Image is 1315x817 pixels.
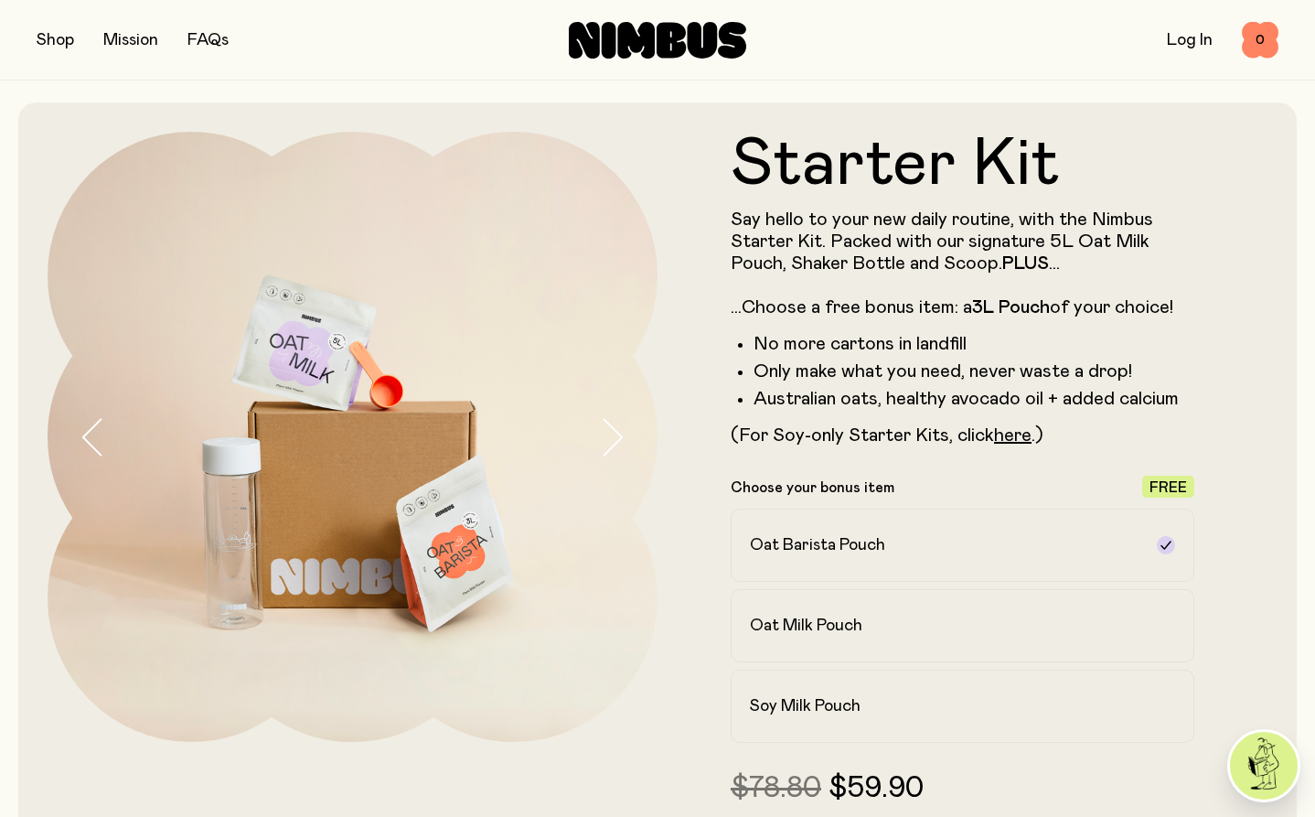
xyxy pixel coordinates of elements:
[731,774,821,803] span: $78.80
[731,478,894,497] p: Choose your bonus item
[754,360,1194,382] li: Only make what you need, never waste a drop!
[1230,732,1298,800] img: agent
[187,32,229,48] a: FAQs
[829,774,924,803] span: $59.90
[754,388,1194,410] li: Australian oats, healthy avocado oil + added calcium
[1167,32,1213,48] a: Log In
[1002,254,1049,273] strong: PLUS
[750,534,885,556] h2: Oat Barista Pouch
[754,333,1194,355] li: No more cartons in landfill
[999,298,1050,317] strong: Pouch
[731,209,1194,318] p: Say hello to your new daily routine, with the Nimbus Starter Kit. Packed with our signature 5L Oa...
[103,32,158,48] a: Mission
[994,426,1032,445] a: here
[972,298,994,317] strong: 3L
[731,132,1194,198] h1: Starter Kit
[750,615,862,637] h2: Oat Milk Pouch
[731,425,1194,446] p: (For Soy-only Starter Kits, click .)
[750,695,861,717] h2: Soy Milk Pouch
[1149,480,1187,495] span: Free
[1242,22,1278,59] button: 0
